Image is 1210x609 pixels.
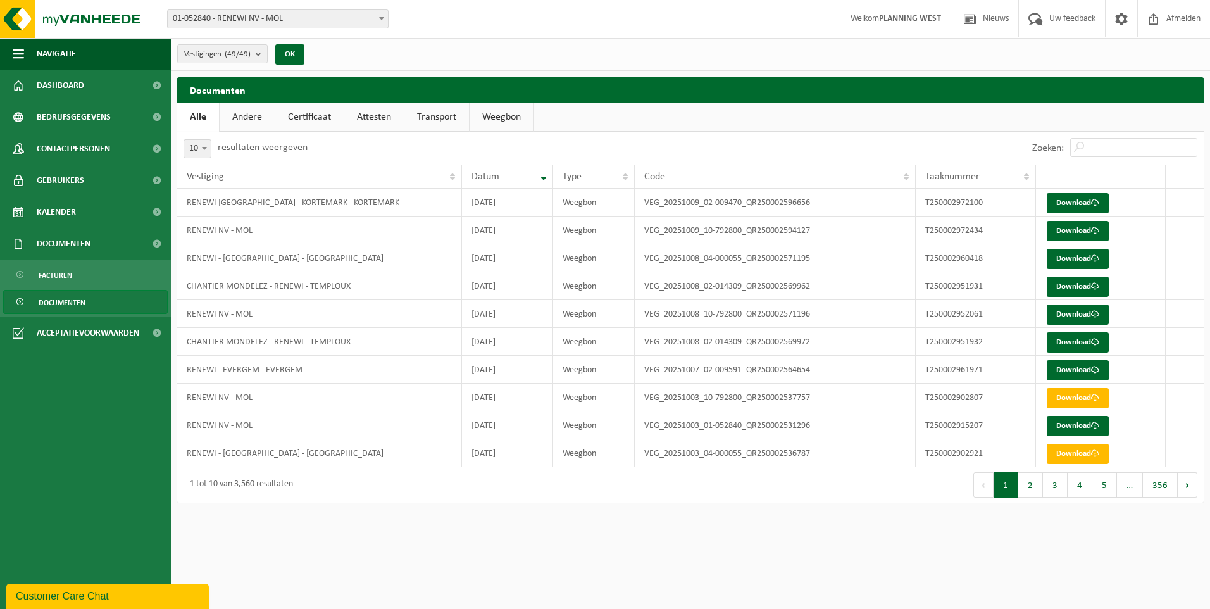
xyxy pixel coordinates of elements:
td: [DATE] [462,328,554,356]
td: RENEWI [GEOGRAPHIC_DATA] - KORTEMARK - KORTEMARK [177,189,462,217]
span: Contactpersonen [37,133,110,165]
button: Next [1178,472,1197,498]
span: … [1117,472,1143,498]
td: [DATE] [462,356,554,384]
a: Alle [177,103,219,132]
button: Vestigingen(49/49) [177,44,268,63]
td: T250002961971 [916,356,1036,384]
a: Download [1047,277,1109,297]
td: CHANTIER MONDELEZ - RENEWI - TEMPLOUX [177,328,462,356]
span: Code [644,172,665,182]
td: T250002951932 [916,328,1036,356]
label: Zoeken: [1032,143,1064,153]
iframe: chat widget [6,581,211,609]
button: OK [275,44,304,65]
td: RENEWI - [GEOGRAPHIC_DATA] - [GEOGRAPHIC_DATA] [177,244,462,272]
span: Type [563,172,582,182]
span: Gebruikers [37,165,84,196]
h2: Documenten [177,77,1204,102]
td: VEG_20251009_10-792800_QR250002594127 [635,217,916,244]
a: Facturen [3,263,168,287]
td: [DATE] [462,244,554,272]
button: Previous [973,472,994,498]
td: Weegbon [553,300,635,328]
button: 1 [994,472,1018,498]
td: T250002960418 [916,244,1036,272]
a: Download [1047,360,1109,380]
td: T250002951931 [916,272,1036,300]
a: Certificaat [275,103,344,132]
a: Download [1047,304,1109,325]
span: Acceptatievoorwaarden [37,317,139,349]
a: Transport [404,103,469,132]
span: Vestiging [187,172,224,182]
a: Documenten [3,290,168,314]
td: Weegbon [553,217,635,244]
td: Weegbon [553,384,635,411]
td: [DATE] [462,439,554,467]
td: Weegbon [553,439,635,467]
button: 3 [1043,472,1068,498]
td: Weegbon [553,189,635,217]
td: RENEWI NV - MOL [177,384,462,411]
td: RENEWI - [GEOGRAPHIC_DATA] - [GEOGRAPHIC_DATA] [177,439,462,467]
span: Datum [471,172,499,182]
td: Weegbon [553,244,635,272]
td: T250002952061 [916,300,1036,328]
td: T250002972434 [916,217,1036,244]
td: Weegbon [553,356,635,384]
td: RENEWI - EVERGEM - EVERGEM [177,356,462,384]
td: T250002915207 [916,411,1036,439]
td: VEG_20251008_02-014309_QR250002569972 [635,328,916,356]
a: Andere [220,103,275,132]
td: [DATE] [462,217,554,244]
td: T250002902807 [916,384,1036,411]
td: VEG_20251008_02-014309_QR250002569962 [635,272,916,300]
span: 10 [184,139,211,158]
td: [DATE] [462,272,554,300]
td: RENEWI NV - MOL [177,300,462,328]
strong: PLANNING WEST [879,14,941,23]
span: Facturen [39,263,72,287]
td: VEG_20251007_02-009591_QR250002564654 [635,356,916,384]
td: [DATE] [462,411,554,439]
span: 01-052840 - RENEWI NV - MOL [167,9,389,28]
td: T250002972100 [916,189,1036,217]
span: Vestigingen [184,45,251,64]
a: Download [1047,416,1109,436]
td: VEG_20251009_02-009470_QR250002596656 [635,189,916,217]
span: Taaknummer [925,172,980,182]
span: Navigatie [37,38,76,70]
a: Download [1047,193,1109,213]
div: 1 tot 10 van 3,560 resultaten [184,474,293,496]
span: Kalender [37,196,76,228]
label: resultaten weergeven [218,142,308,153]
td: CHANTIER MONDELEZ - RENEWI - TEMPLOUX [177,272,462,300]
td: [DATE] [462,300,554,328]
button: 356 [1143,472,1178,498]
td: [DATE] [462,384,554,411]
td: Weegbon [553,411,635,439]
td: Weegbon [553,272,635,300]
td: VEG_20251008_10-792800_QR250002571196 [635,300,916,328]
button: 2 [1018,472,1043,498]
a: Weegbon [470,103,533,132]
span: 10 [184,140,211,158]
td: VEG_20251003_01-052840_QR250002531296 [635,411,916,439]
a: Download [1047,444,1109,464]
count: (49/49) [225,50,251,58]
td: RENEWI NV - MOL [177,217,462,244]
td: T250002902921 [916,439,1036,467]
a: Attesten [344,103,404,132]
span: Dashboard [37,70,84,101]
td: VEG_20251003_04-000055_QR250002536787 [635,439,916,467]
td: RENEWI NV - MOL [177,411,462,439]
span: Bedrijfsgegevens [37,101,111,133]
td: Weegbon [553,328,635,356]
button: 5 [1092,472,1117,498]
a: Download [1047,332,1109,353]
td: VEG_20251003_10-792800_QR250002537757 [635,384,916,411]
span: 01-052840 - RENEWI NV - MOL [168,10,388,28]
a: Download [1047,388,1109,408]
